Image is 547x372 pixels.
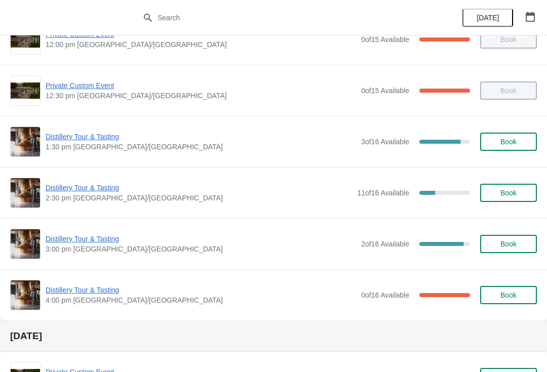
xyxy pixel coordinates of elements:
button: Book [480,184,537,202]
img: Distillery Tour & Tasting | | 4:00 pm Europe/London [11,280,40,310]
input: Search [157,9,410,27]
img: Private Custom Event | | 12:00 pm Europe/London [11,31,40,48]
span: Book [500,189,517,197]
button: Book [480,235,537,253]
span: Book [500,138,517,146]
span: 12:30 pm [GEOGRAPHIC_DATA]/[GEOGRAPHIC_DATA] [46,91,356,101]
button: [DATE] [462,9,513,27]
button: Book [480,286,537,304]
span: 12:00 pm [GEOGRAPHIC_DATA]/[GEOGRAPHIC_DATA] [46,39,356,50]
span: Distillery Tour & Tasting [46,285,356,295]
span: 2:30 pm [GEOGRAPHIC_DATA]/[GEOGRAPHIC_DATA] [46,193,352,203]
span: 1:30 pm [GEOGRAPHIC_DATA]/[GEOGRAPHIC_DATA] [46,142,356,152]
span: Private Custom Event [46,80,356,91]
span: Distillery Tour & Tasting [46,234,356,244]
button: Book [480,133,537,151]
span: 0 of 16 Available [361,291,409,299]
h2: [DATE] [10,331,537,341]
span: Book [500,240,517,248]
span: 0 of 15 Available [361,35,409,44]
img: Distillery Tour & Tasting | | 1:30 pm Europe/London [11,127,40,156]
span: Distillery Tour & Tasting [46,132,356,142]
img: Distillery Tour & Tasting | | 3:00 pm Europe/London [11,229,40,259]
span: 11 of 16 Available [357,189,409,197]
span: 3:00 pm [GEOGRAPHIC_DATA]/[GEOGRAPHIC_DATA] [46,244,356,254]
span: Book [500,291,517,299]
span: 0 of 15 Available [361,87,409,95]
span: 4:00 pm [GEOGRAPHIC_DATA]/[GEOGRAPHIC_DATA] [46,295,356,305]
img: Distillery Tour & Tasting | | 2:30 pm Europe/London [11,178,40,208]
img: Private Custom Event | | 12:30 pm Europe/London [11,82,40,99]
span: 3 of 16 Available [361,138,409,146]
span: 2 of 16 Available [361,240,409,248]
span: Distillery Tour & Tasting [46,183,352,193]
span: [DATE] [477,14,499,22]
